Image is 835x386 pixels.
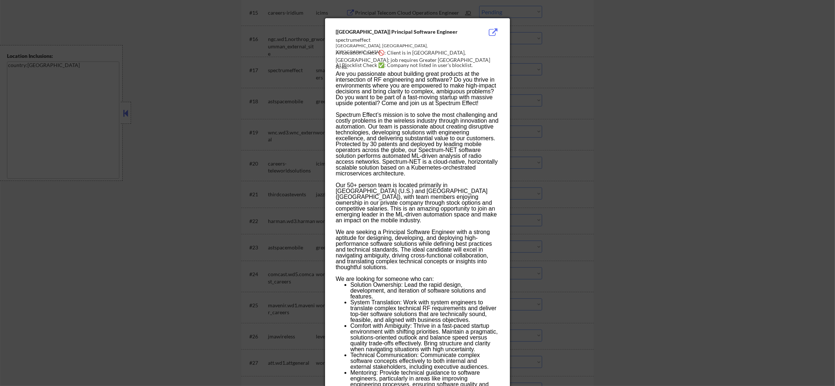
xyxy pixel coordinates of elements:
[350,352,499,370] li: Technical Communication: Communicate complex software concepts effectively to both internal and e...
[336,62,502,69] div: AI Blocklist Check ✅: Company not listed in user's blocklist.
[336,49,502,71] div: AI Location Check 🚫: Client is in [GEOGRAPHIC_DATA], [GEOGRAPHIC_DATA]; job requires Greater [GEO...
[336,28,462,36] div: [[GEOGRAPHIC_DATA]] Principal Software Engineer
[336,229,499,282] p: We are seeking a Principal Software Engineer with a strong aptitude for designing, developing, an...
[336,71,499,229] p: Are you passionate about building great products at the intersection of RF engineering and softwa...
[350,282,499,300] li: Solution Ownership: Lead the rapid design, development, and iteration of software solutions and f...
[336,43,462,55] div: [GEOGRAPHIC_DATA], [GEOGRAPHIC_DATA], [GEOGRAPHIC_DATA]
[350,323,499,352] li: Comfort with Ambiguity: Thrive in a fast-paced startup environment with shifting priorities. Main...
[350,300,499,323] li: System Translation: Work with system engineers to translate complex technical RF requirements and...
[336,36,462,44] div: spectrumeffect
